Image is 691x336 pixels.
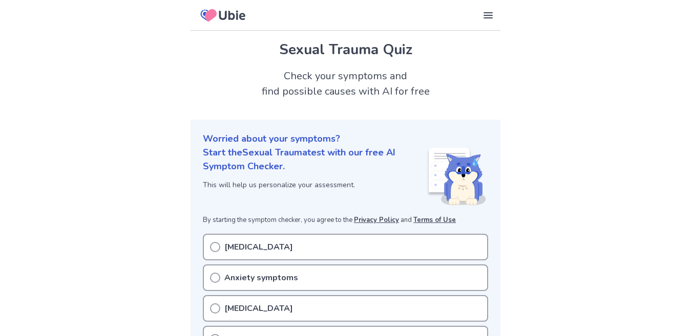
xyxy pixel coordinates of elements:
h2: Check your symptoms and find possible causes with AI for free [191,69,500,99]
p: This will help us personalize your assessment. [203,180,427,190]
p: Start the Sexual Trauma test with our free AI Symptom Checker. [203,146,427,173]
a: Privacy Policy [354,215,399,225]
p: By starting the symptom checker, you agree to the and [203,215,488,226]
p: [MEDICAL_DATA] [224,241,293,253]
p: Anxiety symptoms [224,272,298,284]
p: [MEDICAL_DATA] [224,302,293,315]
a: Terms of Use [413,215,456,225]
p: Worried about your symptoms? [203,132,488,146]
img: Shiba [427,148,486,205]
h1: Sexual Trauma Quiz [203,39,488,60]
